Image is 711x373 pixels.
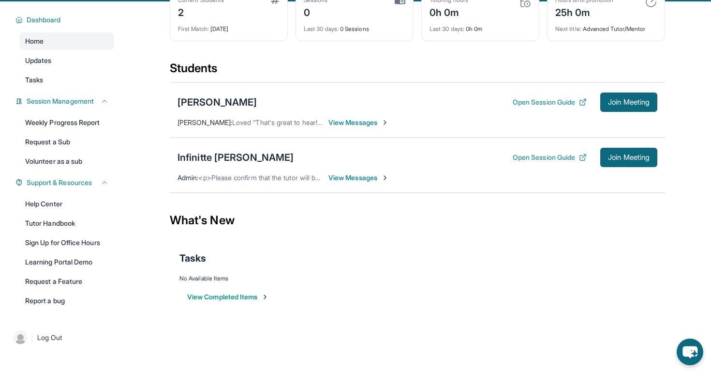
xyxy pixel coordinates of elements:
[608,99,650,105] span: Join Meeting
[232,118,540,126] span: Loved “That's great to hear! I'll be seeing [PERSON_NAME] later [DATE] for his first tutoring ses...
[19,292,114,310] a: Report a bug
[513,153,587,162] button: Open Session Guide
[179,251,206,265] span: Tasks
[430,25,464,32] span: Last 30 days :
[31,332,33,343] span: |
[555,25,581,32] span: Next title :
[513,97,587,107] button: Open Session Guide
[27,96,94,106] span: Session Management
[381,174,389,182] img: Chevron-Right
[555,4,613,19] div: 25h 0m
[178,25,209,32] span: First Match :
[14,331,27,344] img: user-img
[600,148,657,167] button: Join Meeting
[19,71,114,89] a: Tasks
[23,178,108,187] button: Support & Resources
[23,15,108,25] button: Dashboard
[25,75,43,85] span: Tasks
[10,327,114,348] a: |Log Out
[178,173,198,182] span: Admin :
[178,151,294,164] div: Infinitte [PERSON_NAME]
[198,173,548,182] span: <p>Please confirm that the tutor will be able to attend your first assigned meeting time before j...
[23,96,108,106] button: Session Management
[19,234,114,251] a: Sign Up for Office Hours
[328,118,389,127] span: View Messages
[27,178,92,187] span: Support & Resources
[19,253,114,271] a: Learning Portal Demo
[304,19,405,33] div: 0 Sessions
[178,95,257,109] div: [PERSON_NAME]
[430,19,531,33] div: 0h 0m
[178,4,224,19] div: 2
[555,19,657,33] div: Advanced Tutor/Mentor
[170,61,665,82] div: Students
[25,36,44,46] span: Home
[19,273,114,290] a: Request a Feature
[19,52,114,69] a: Updates
[600,93,657,112] button: Join Meeting
[187,292,269,302] button: View Completed Items
[608,155,650,160] span: Join Meeting
[19,133,114,151] a: Request a Sub
[328,173,389,183] span: View Messages
[25,56,52,65] span: Updates
[19,195,114,213] a: Help Center
[304,4,328,19] div: 0
[304,25,339,32] span: Last 30 days :
[27,15,61,25] span: Dashboard
[19,32,114,50] a: Home
[19,215,114,232] a: Tutor Handbook
[381,119,389,126] img: Chevron-Right
[19,153,114,170] a: Volunteer as a sub
[179,275,655,282] div: No Available Items
[170,199,665,242] div: What's New
[178,19,280,33] div: [DATE]
[677,339,703,365] button: chat-button
[430,4,468,19] div: 0h 0m
[19,114,114,131] a: Weekly Progress Report
[178,118,232,126] span: [PERSON_NAME] :
[37,333,62,342] span: Log Out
